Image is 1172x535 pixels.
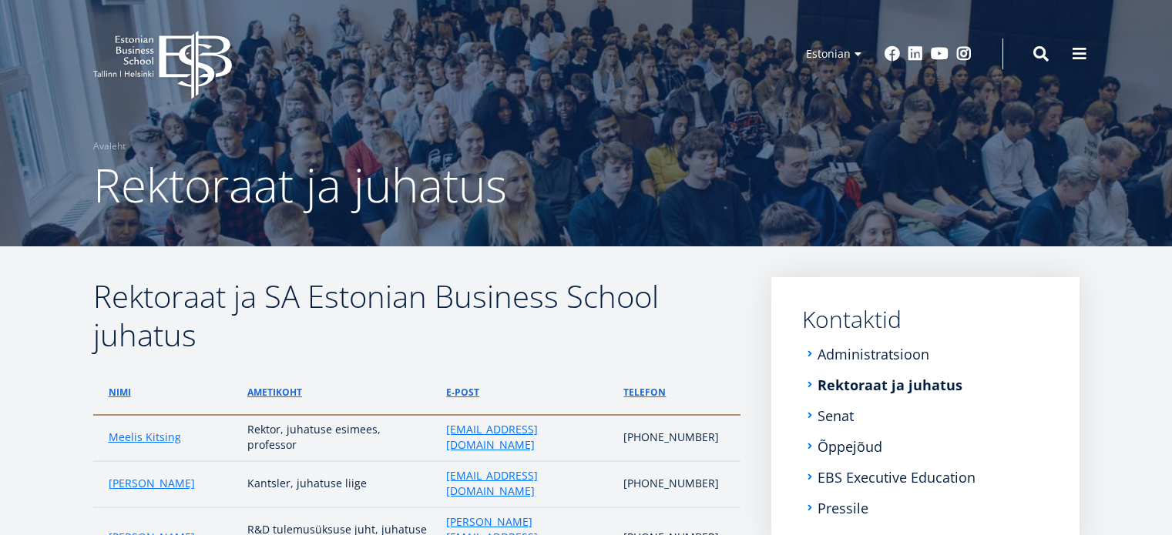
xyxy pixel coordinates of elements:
[818,439,882,454] a: Õppejõud
[247,385,302,400] a: ametikoht
[885,46,900,62] a: Facebook
[616,461,740,507] td: [PHONE_NUMBER]
[623,385,666,400] a: telefon
[240,461,438,507] td: Kantsler, juhatuse liige
[931,46,949,62] a: Youtube
[446,422,608,453] a: [EMAIL_ADDRESS][DOMAIN_NAME]
[109,476,195,491] a: [PERSON_NAME]
[109,385,131,400] a: Nimi
[956,46,972,62] a: Instagram
[247,422,431,453] p: Rektor, juhatuse esimees, professor
[623,430,724,445] p: [PHONE_NUMBER]
[908,46,923,62] a: Linkedin
[446,468,608,499] a: [EMAIL_ADDRESS][DOMAIN_NAME]
[109,430,181,445] a: Meelis Kitsing
[818,500,868,516] a: Pressile
[818,346,929,362] a: Administratsioon
[93,139,126,154] a: Avaleht
[93,277,740,354] h2: Rektoraat ja SA Estonian Business School juhatus
[818,470,976,485] a: EBS Executive Education
[818,408,854,423] a: Senat
[93,153,507,216] span: Rektoraat ja juhatus
[446,385,479,400] a: e-post
[818,377,962,393] a: Rektoraat ja juhatus
[802,308,1049,331] a: Kontaktid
